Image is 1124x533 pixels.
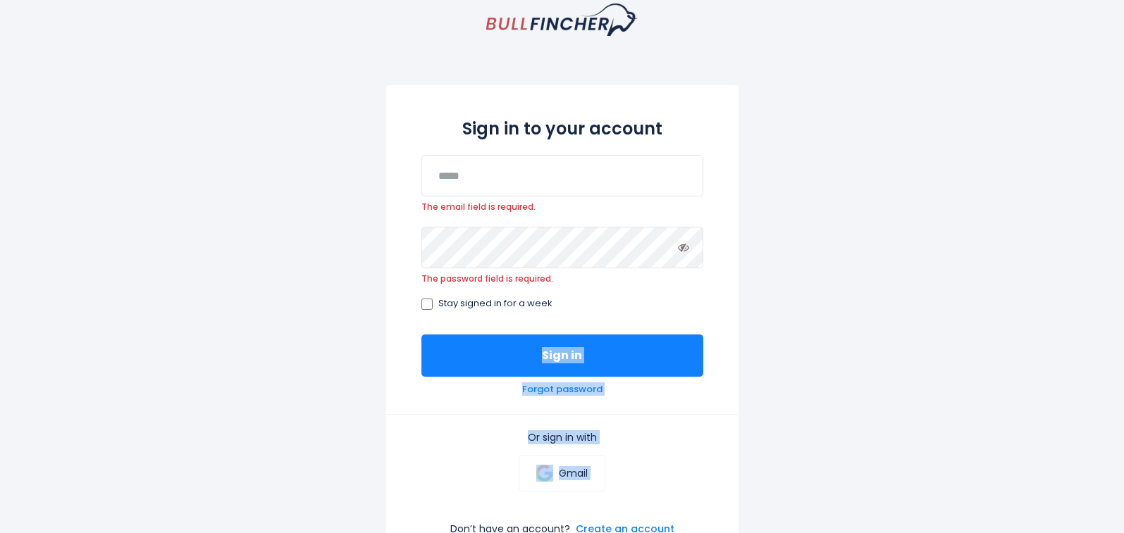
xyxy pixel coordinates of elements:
[421,273,703,284] span: The password field is required.
[519,455,605,491] a: Gmail
[559,467,588,479] p: Gmail
[421,431,703,444] p: Or sign in with
[522,384,603,396] a: Forgot password
[421,334,703,377] button: Sign in
[438,298,552,310] span: Stay signed in for a week
[421,299,433,310] input: Stay signed in for a week
[421,201,703,213] span: The email field is required.
[486,4,638,36] a: homepage
[421,116,703,141] h2: Sign in to your account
